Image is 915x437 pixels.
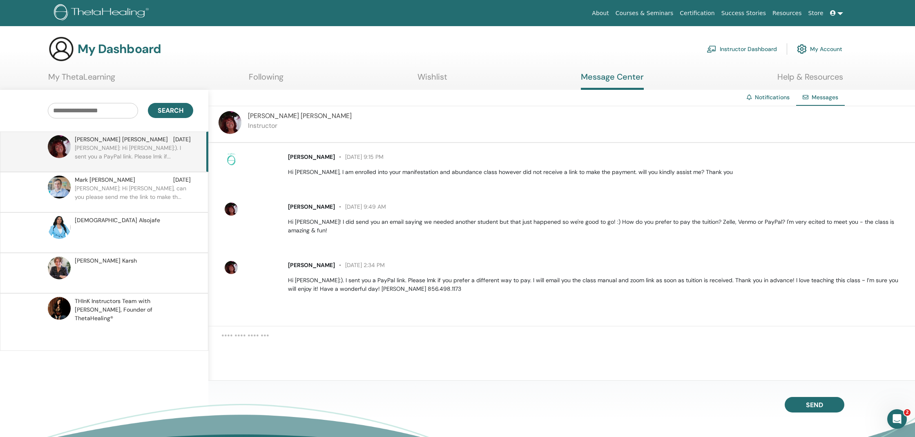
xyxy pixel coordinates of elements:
[806,401,823,409] span: Send
[225,153,238,166] img: no-photo.png
[707,40,777,58] a: Instructor Dashboard
[288,153,335,161] span: [PERSON_NAME]
[173,135,191,144] span: [DATE]
[48,297,71,320] img: default.jpg
[75,144,193,168] p: [PERSON_NAME]: Hi [PERSON_NAME]:). I sent you a PayPal link. Please lmk if...
[612,6,677,21] a: Courses & Seminars
[769,6,805,21] a: Resources
[335,203,386,210] span: [DATE] 9:49 AM
[75,176,135,184] span: Mark [PERSON_NAME]
[707,45,716,53] img: chalkboard-teacher.svg
[225,203,238,216] img: default.jpg
[417,72,447,88] a: Wishlist
[288,218,906,235] p: Hi [PERSON_NAME]! I did send you an email saying we needed another student but that just happened...
[288,203,335,210] span: [PERSON_NAME]
[797,40,842,58] a: My Account
[887,409,907,429] iframe: Intercom live chat
[225,261,238,274] img: default.jpg
[797,42,807,56] img: cog.svg
[173,176,191,184] span: [DATE]
[75,184,193,209] p: [PERSON_NAME]: Hi [PERSON_NAME], can you please send me the link to make th...
[581,72,644,90] a: Message Center
[288,168,906,176] p: Hi [PERSON_NAME], I am enrolled into your manifestation and abundance class however did not recei...
[248,121,352,131] p: Instructor
[777,72,843,88] a: Help & Resources
[904,409,911,416] span: 2
[805,6,827,21] a: Store
[288,261,335,269] span: [PERSON_NAME]
[48,36,74,62] img: generic-user-icon.jpg
[288,276,906,293] p: Hi [PERSON_NAME]:). I sent you a PayPal link. Please lmk if you prefer a different way to pay. I ...
[54,4,152,22] img: logo.png
[75,135,168,144] span: [PERSON_NAME] [PERSON_NAME]
[48,216,71,239] img: default.jpg
[148,103,193,118] button: Search
[812,94,838,101] span: Messages
[248,111,352,120] span: [PERSON_NAME] [PERSON_NAME]
[249,72,283,88] a: Following
[676,6,718,21] a: Certification
[75,256,137,265] span: [PERSON_NAME] Karsh
[335,261,385,269] span: [DATE] 2:34 PM
[589,6,612,21] a: About
[219,111,241,134] img: default.jpg
[48,176,71,198] img: default.jpg
[48,256,71,279] img: default.jpg
[335,153,384,161] span: [DATE] 9:15 PM
[78,42,161,56] h3: My Dashboard
[48,72,115,88] a: My ThetaLearning
[75,216,160,225] span: [DEMOGRAPHIC_DATA] Alsojafe
[75,297,191,323] span: THInK Instructors Team with [PERSON_NAME], Founder of ThetaHealing®
[48,135,71,158] img: default.jpg
[158,106,183,115] span: Search
[785,397,844,412] button: Send
[718,6,769,21] a: Success Stories
[755,94,790,101] a: Notifications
